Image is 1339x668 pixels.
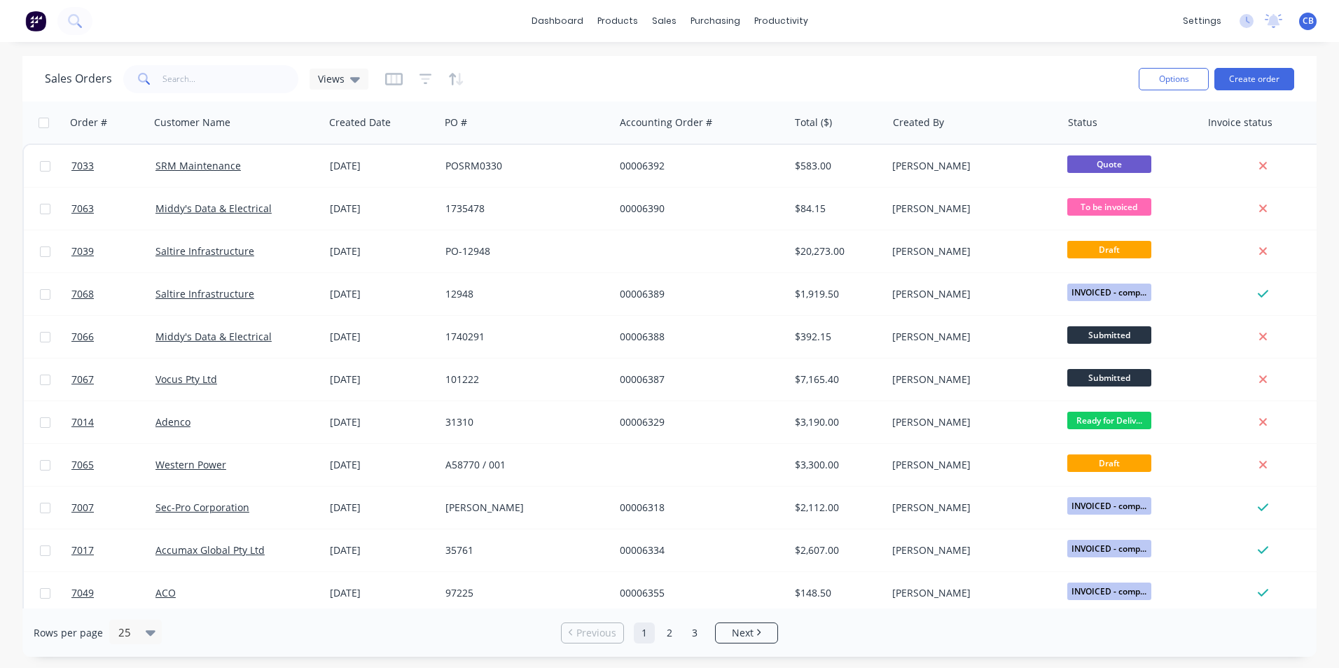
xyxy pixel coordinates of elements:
a: 7049 [71,572,155,614]
div: [PERSON_NAME] [445,501,601,515]
a: dashboard [525,11,590,32]
div: products [590,11,645,32]
div: productivity [747,11,815,32]
ul: Pagination [555,622,784,643]
a: SRM Maintenance [155,159,241,172]
span: 7007 [71,501,94,515]
a: 7007 [71,487,155,529]
div: 12948 [445,287,601,301]
span: Submitted [1067,326,1151,344]
a: Saltire Infrastructure [155,244,254,258]
a: 7067 [71,359,155,401]
span: 7063 [71,202,94,216]
a: 7014 [71,401,155,443]
a: Western Power [155,458,226,471]
div: 00006392 [620,159,775,173]
a: Page 3 [684,622,705,643]
div: 00006329 [620,415,775,429]
a: 7063 [71,188,155,230]
div: [DATE] [330,586,434,600]
div: [PERSON_NAME] [892,287,1048,301]
div: 1735478 [445,202,601,216]
span: Previous [576,626,616,640]
div: PO # [445,116,467,130]
span: Ready for Deliv... [1067,412,1151,429]
div: $2,112.00 [795,501,877,515]
a: Saltire Infrastructure [155,287,254,300]
div: settings [1176,11,1228,32]
div: 35761 [445,543,601,557]
span: CB [1303,15,1314,27]
input: Search... [162,65,299,93]
div: $3,300.00 [795,458,877,472]
a: 7017 [71,529,155,571]
a: Middy's Data & Electrical [155,330,272,343]
span: Next [732,626,754,640]
div: POSRM0330 [445,159,601,173]
a: Middy's Data & Electrical [155,202,272,215]
span: To be invoiced [1067,198,1151,216]
div: $7,165.40 [795,373,877,387]
button: Options [1139,68,1209,90]
div: Status [1068,116,1097,130]
div: 31310 [445,415,601,429]
div: [DATE] [330,287,434,301]
span: Quote [1067,155,1151,173]
div: Invoice status [1208,116,1272,130]
div: [DATE] [330,373,434,387]
button: Create order [1214,68,1294,90]
div: sales [645,11,684,32]
a: ACO [155,586,176,599]
a: Vocus Pty Ltd [155,373,217,386]
div: $20,273.00 [795,244,877,258]
div: 00006334 [620,543,775,557]
a: Page 2 [659,622,680,643]
div: Created Date [329,116,391,130]
div: 00006390 [620,202,775,216]
div: Accounting Order # [620,116,712,130]
div: [PERSON_NAME] [892,330,1048,344]
div: [PERSON_NAME] [892,373,1048,387]
span: 7033 [71,159,94,173]
img: Factory [25,11,46,32]
span: 7068 [71,287,94,301]
div: Order # [70,116,107,130]
div: [PERSON_NAME] [892,244,1048,258]
span: INVOICED - comp... [1067,583,1151,600]
div: $148.50 [795,586,877,600]
div: [DATE] [330,159,434,173]
div: 00006389 [620,287,775,301]
a: Sec-Pro Corporation [155,501,249,514]
div: 00006388 [620,330,775,344]
div: [DATE] [330,543,434,557]
div: [DATE] [330,244,434,258]
div: [DATE] [330,501,434,515]
div: [DATE] [330,330,434,344]
span: 7017 [71,543,94,557]
a: Next page [716,626,777,640]
div: PO-12948 [445,244,601,258]
div: $583.00 [795,159,877,173]
a: Previous page [562,626,623,640]
span: 7065 [71,458,94,472]
div: 101222 [445,373,601,387]
span: Rows per page [34,626,103,640]
div: $1,919.50 [795,287,877,301]
span: INVOICED - comp... [1067,540,1151,557]
span: INVOICED - comp... [1067,284,1151,301]
span: 7039 [71,244,94,258]
div: [PERSON_NAME] [892,202,1048,216]
div: [PERSON_NAME] [892,543,1048,557]
a: Adenco [155,415,190,429]
a: 7039 [71,230,155,272]
span: 7014 [71,415,94,429]
a: 7033 [71,145,155,187]
div: [DATE] [330,202,434,216]
div: [DATE] [330,458,434,472]
div: $2,607.00 [795,543,877,557]
span: Views [318,71,345,86]
span: 7049 [71,586,94,600]
span: 7066 [71,330,94,344]
div: 00006387 [620,373,775,387]
div: $392.15 [795,330,877,344]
